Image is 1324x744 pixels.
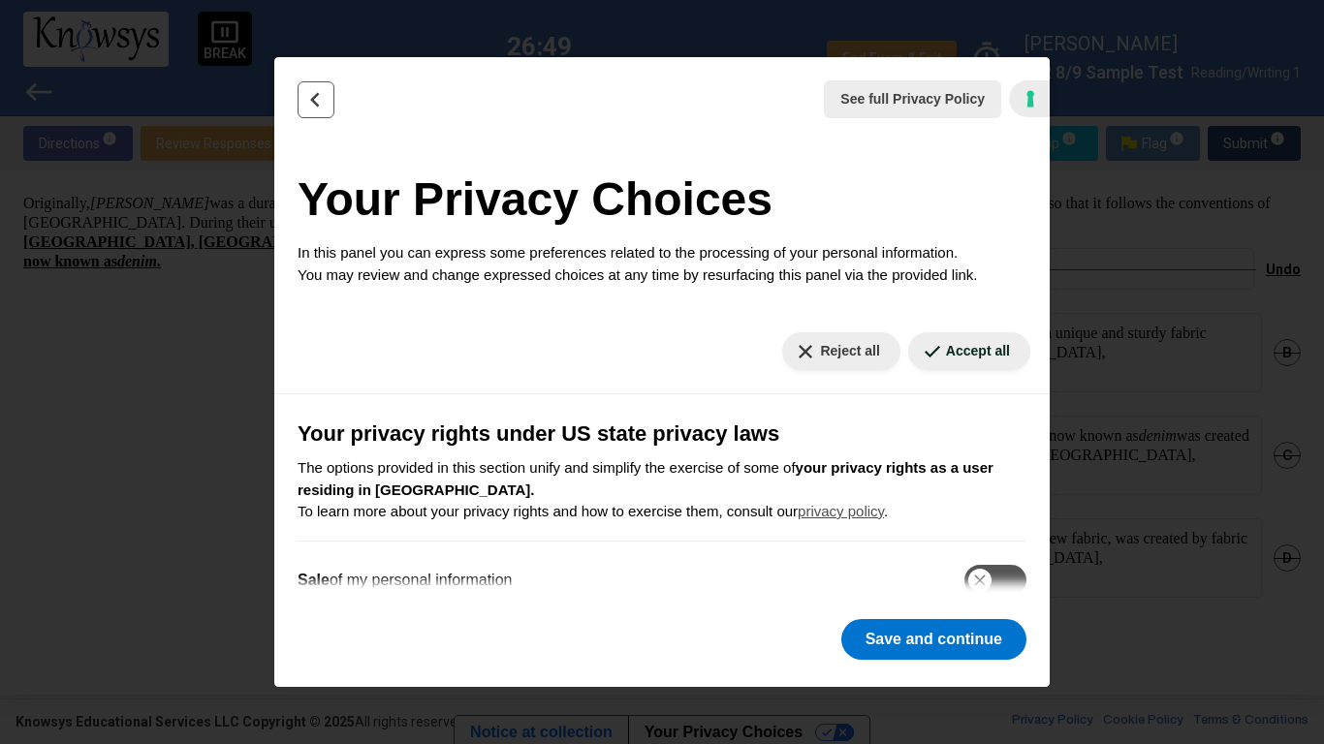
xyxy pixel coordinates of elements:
h2: Your Privacy Choices [298,165,1026,234]
h3: Your privacy rights under US state privacy laws [298,418,1026,449]
span: See full Privacy Policy [840,89,985,109]
button: Reject all [782,332,899,370]
label: of my personal information [298,569,512,592]
a: privacy policy [798,503,884,519]
button: Back [298,81,334,118]
a: iubenda - Cookie Policy and Cookie Compliance Management [1009,80,1050,117]
button: See full Privacy Policy [824,80,1001,118]
p: The options provided in this section unify and simplify the exercise of some of To learn more abo... [298,457,1026,523]
p: In this panel you can express some preferences related to the processing of your personal informa... [298,242,1026,286]
b: your privacy rights as a user residing in [GEOGRAPHIC_DATA]. [298,459,993,498]
button: Save and continue [841,619,1026,660]
b: Sale [298,572,330,588]
button: Accept all [908,332,1030,370]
